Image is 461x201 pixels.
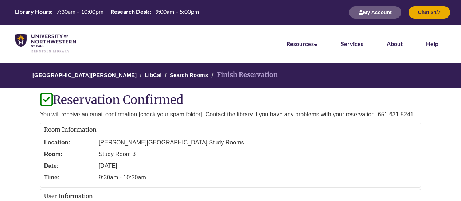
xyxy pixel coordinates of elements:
[426,40,438,47] a: Help
[349,6,401,19] button: My Account
[387,40,403,47] a: About
[170,72,208,78] a: Search Rooms
[40,94,421,107] h1: Reservation Confirmed
[32,72,137,78] a: [GEOGRAPHIC_DATA][PERSON_NAME]
[409,6,450,19] button: Chat 24/7
[44,193,417,200] h2: User Information
[40,63,421,88] nav: Breadcrumb
[12,8,202,16] table: Hours Today
[40,110,421,119] p: You will receive an email confirmation [check your spam folder]. Contact the library if you have ...
[12,8,54,16] th: Library Hours:
[341,40,363,47] a: Services
[155,8,199,15] span: 9:00am – 5:00pm
[99,160,417,172] dd: [DATE]
[99,137,417,148] dd: [PERSON_NAME][GEOGRAPHIC_DATA] Study Rooms
[44,160,95,172] dt: Date:
[349,9,401,15] a: My Account
[286,40,317,47] a: Resources
[44,127,417,133] h2: Room Information
[12,8,202,17] a: Hours Today
[210,70,278,80] li: Finish Reservation
[409,9,450,15] a: Chat 24/7
[56,8,103,15] span: 7:30am – 10:00pm
[15,34,76,53] img: UNWSP Library Logo
[44,172,95,183] dt: Time:
[44,137,95,148] dt: Location:
[44,148,95,160] dt: Room:
[99,172,417,183] dd: 9:30am - 10:30am
[99,148,417,160] dd: Study Room 3
[145,72,162,78] a: LibCal
[108,8,152,16] th: Research Desk:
